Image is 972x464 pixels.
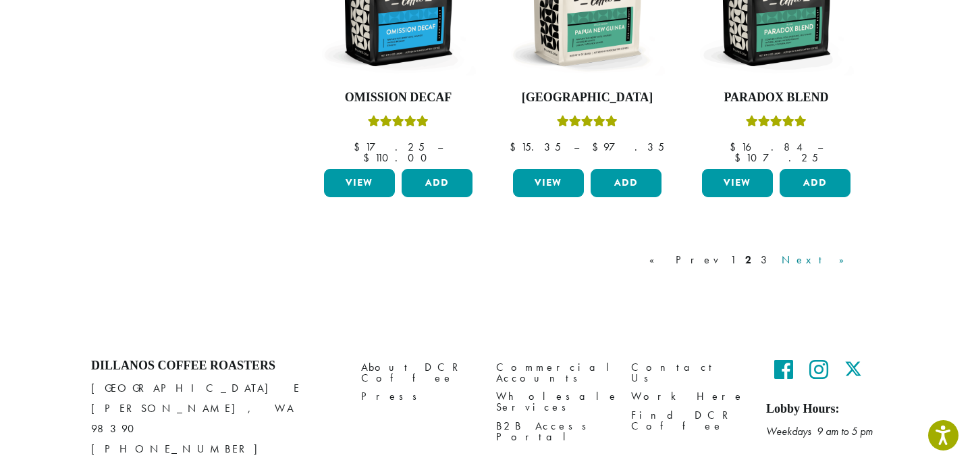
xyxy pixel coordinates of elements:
[363,151,433,165] bdi: 110.00
[557,113,618,134] div: Rated 5.00 out of 5
[730,140,741,154] span: $
[779,252,857,268] a: Next »
[631,359,746,388] a: Contact Us
[496,417,611,446] a: B2B Access Portal
[402,169,473,197] button: Add
[91,378,341,459] p: [GEOGRAPHIC_DATA] E [PERSON_NAME], WA 98390 [PHONE_NUMBER]
[496,359,611,388] a: Commercial Accounts
[699,91,854,105] h4: Paradox Blend
[361,388,476,406] a: Press
[734,151,746,165] span: $
[510,140,521,154] span: $
[510,91,665,105] h4: [GEOGRAPHIC_DATA]
[574,140,579,154] span: –
[592,140,664,154] bdi: 97.35
[437,140,443,154] span: –
[734,151,818,165] bdi: 107.25
[742,252,754,268] a: 2
[702,169,773,197] a: View
[321,91,476,105] h4: Omission Decaf
[730,140,805,154] bdi: 16.84
[758,252,775,268] a: 3
[766,402,881,417] h5: Lobby Hours:
[496,388,611,417] a: Wholesale Services
[354,140,425,154] bdi: 17.25
[510,140,561,154] bdi: 15.35
[591,169,661,197] button: Add
[647,252,724,268] a: « Prev
[91,359,341,373] h4: Dillanos Coffee Roasters
[631,406,746,435] a: Find DCR Coffee
[592,140,603,154] span: $
[728,252,738,268] a: 1
[513,169,584,197] a: View
[766,424,873,438] em: Weekdays 9 am to 5 pm
[817,140,823,154] span: –
[354,140,365,154] span: $
[361,359,476,388] a: About DCR Coffee
[363,151,375,165] span: $
[780,169,850,197] button: Add
[368,113,429,134] div: Rated 4.33 out of 5
[324,169,395,197] a: View
[631,388,746,406] a: Work Here
[746,113,807,134] div: Rated 5.00 out of 5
